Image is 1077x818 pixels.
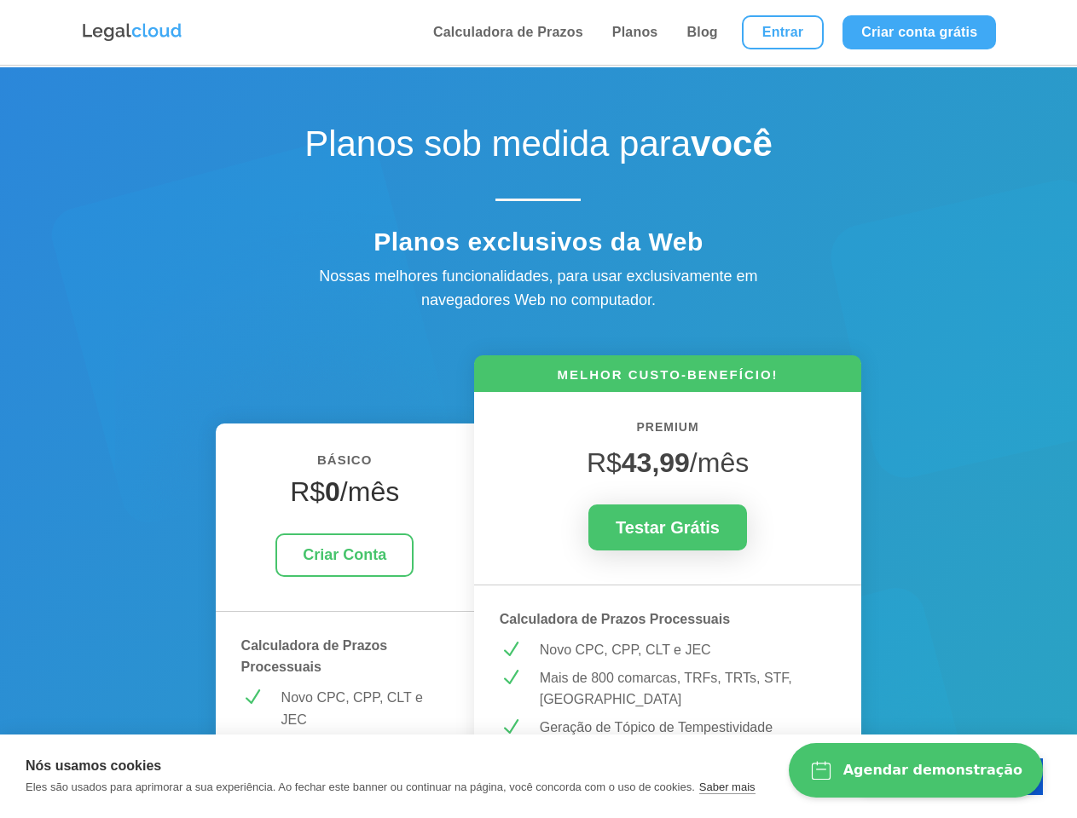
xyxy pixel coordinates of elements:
h6: BÁSICO [241,449,449,480]
a: Criar conta grátis [842,15,996,49]
span: N [500,717,521,738]
h6: MELHOR CUSTO-BENEFÍCIO! [474,366,862,392]
strong: 43,99 [622,447,690,478]
a: Entrar [742,15,824,49]
p: Eles são usados para aprimorar a sua experiência. Ao fechar este banner ou continuar na página, v... [26,781,695,793]
span: R$ /mês [587,447,749,478]
strong: 0 [325,476,340,507]
p: Novo CPC, CPP, CLT e JEC [540,639,837,661]
strong: Calculadora de Prazos Processuais [500,612,730,626]
p: Novo CPC, CPP, CLT e JEC [281,687,449,730]
span: N [500,639,521,660]
h6: PREMIUM [500,418,837,446]
a: Testar Grátis [588,504,747,550]
img: Logo da Legalcloud [81,21,183,43]
strong: você [691,124,773,164]
h4: Planos exclusivos da Web [240,227,837,266]
span: N [241,687,263,708]
h4: R$ /mês [241,475,449,516]
strong: Nós usamos cookies [26,758,161,773]
div: Nossas melhores funcionalidades, para usar exclusivamente em navegadores Web no computador. [282,264,794,314]
p: Geração de Tópico de Tempestividade [540,717,837,739]
span: N [500,667,521,688]
strong: Calculadora de Prazos Processuais [241,638,388,675]
p: Mais de 800 comarcas, TRFs, TRTs, STF, [GEOGRAPHIC_DATA] [540,667,837,711]
h1: Planos sob medida para [240,123,837,174]
a: Criar Conta [275,533,414,577]
a: Saber mais [699,781,756,794]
